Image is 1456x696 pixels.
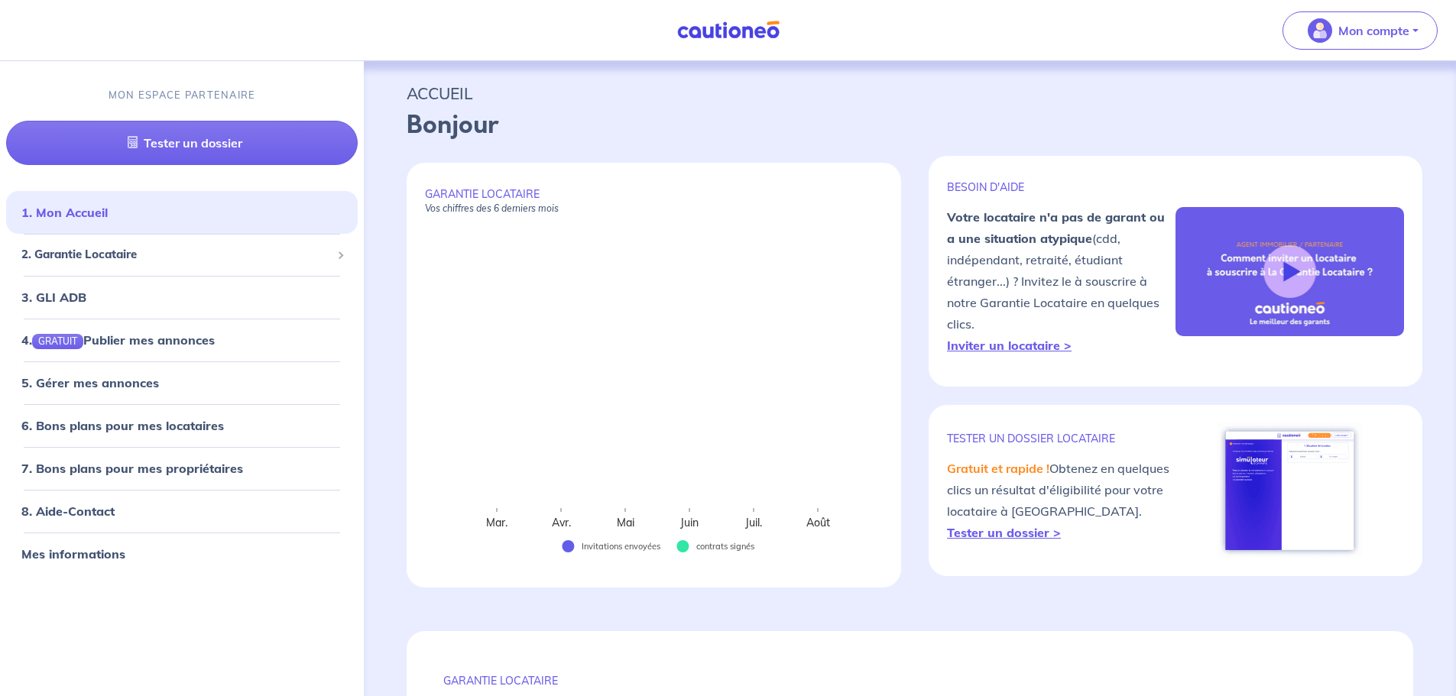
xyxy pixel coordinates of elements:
[6,121,358,165] a: Tester un dossier
[552,516,571,529] text: Avr.
[6,410,358,441] div: 6. Bons plans pour mes locataires
[21,205,108,220] a: 1. Mon Accueil
[443,674,1377,688] p: GARANTIE LOCATAIRE
[947,209,1165,246] strong: Votre locataire n'a pas de garant ou a une situation atypique
[6,282,358,312] div: 3. GLI ADB
[6,197,358,228] div: 1. Mon Accueil
[947,180,1176,194] p: BESOIN D'AIDE
[1283,11,1438,50] button: illu_account_valid_menu.svgMon compte
[947,461,1049,476] em: Gratuit et rapide !
[21,546,125,562] a: Mes informations
[486,516,507,529] text: Mar.
[109,88,256,102] p: MON ESPACE PARTENAIRE
[21,246,331,264] span: 2. Garantie Locataire
[947,432,1176,445] p: TESTER un dossier locataire
[6,453,358,484] div: 7. Bons plans pour mes propriétaires
[21,418,224,433] a: 6. Bons plans pour mes locataires
[671,21,786,40] img: Cautioneo
[1338,21,1409,40] p: Mon compte
[6,325,358,355] div: 4.GRATUITPublier mes annonces
[6,240,358,270] div: 2. Garantie Locataire
[407,107,1413,144] p: Bonjour
[21,461,243,476] a: 7. Bons plans pour mes propriétaires
[407,79,1413,107] p: ACCUEIL
[947,458,1176,543] p: Obtenez en quelques clics un résultat d'éligibilité pour votre locataire à [GEOGRAPHIC_DATA].
[744,516,762,529] text: Juil.
[679,516,699,529] text: Juin
[947,338,1072,353] a: Inviter un locataire >
[6,496,358,526] div: 8. Aide-Contact
[6,539,358,569] div: Mes informations
[21,332,215,348] a: 4.GRATUITPublier mes annonces
[21,375,159,390] a: 5. Gérer mes annonces
[21,503,115,519] a: 8. Aide-Contact
[1308,18,1332,43] img: illu_account_valid_menu.svg
[425,202,559,214] em: Vos chiffres des 6 derniers mois
[1176,207,1404,335] img: video-gli-new-none.jpg
[806,516,830,529] text: Août
[947,525,1061,540] a: Tester un dossier >
[1218,423,1362,558] img: simulateur.png
[947,206,1176,356] p: (cdd, indépendant, retraité, étudiant étranger...) ? Invitez le à souscrire à notre Garantie Loca...
[6,367,358,398] div: 5. Gérer mes annonces
[617,516,634,529] text: Mai
[21,290,86,305] a: 3. GLI ADB
[425,187,883,215] p: GARANTIE LOCATAIRE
